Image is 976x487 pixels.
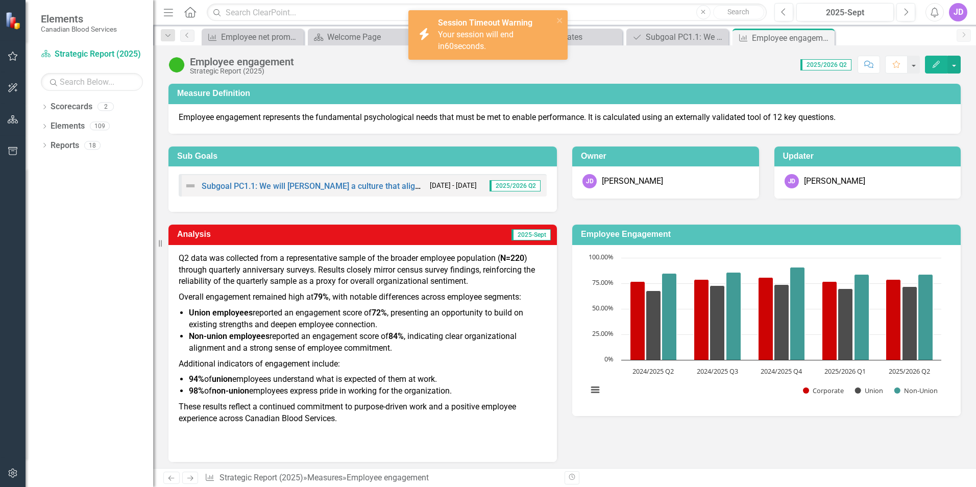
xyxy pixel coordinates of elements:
li: reported an engagement score of , indicating clear organizational alignment and a strong sense of... [189,331,547,354]
button: JD [949,3,967,21]
path: 2024/2025 Q4, 91. Non-Union. [790,267,805,360]
a: Employee net promoter score (eNPS) [204,31,301,43]
path: 2024/2025 Q2, 85. Non-Union. [662,273,677,360]
img: Not Defined [184,180,197,192]
text: 2024/2025 Q4 [761,367,802,376]
path: 2024/2025 Q3, 73. Union. [710,285,725,360]
span: Search [727,8,749,16]
p: Q2 data was collected from a representative sample of the broader employee population ( ) through... [179,253,547,290]
strong: non-union [212,386,249,396]
div: » » [205,472,557,484]
button: Show Corporate [803,386,844,395]
input: Search ClearPoint... [207,4,767,21]
div: 109 [90,122,110,131]
a: Subgoal PC1.1: We will [PERSON_NAME] a culture that aligns with our values and connects employees... [629,31,726,43]
a: My Updates [523,31,620,43]
p: Additional indicators of engagement include: [179,356,547,372]
text: 0% [604,354,614,363]
div: 2 [97,103,114,111]
a: Measures [307,473,343,482]
strong: 84% [388,331,404,341]
div: My Updates [540,31,620,43]
h3: Employee Engagement [581,230,956,239]
path: 2024/2025 Q3, 79. Corporate. [694,279,709,360]
div: JD [582,174,597,188]
a: Strategic Report (2025) [41,48,143,60]
text: 2025/2026 Q1 [824,367,866,376]
h3: Owner [581,152,754,161]
div: [PERSON_NAME] [602,176,663,187]
text: 2024/2025 Q3 [697,367,738,376]
small: Canadian Blood Services [41,25,117,33]
div: Employee engagement [190,56,294,67]
path: 2024/2025 Q2, 68. Union. [646,290,661,360]
div: Employee net promoter score (eNPS) [221,31,301,43]
img: On Target [168,57,185,73]
path: 2025/2026 Q2, 72. Union. [902,286,917,360]
strong: 72% [372,308,387,318]
button: Search [713,5,764,19]
strong: 79% [313,292,329,302]
a: Subgoal PC1.1: We will [PERSON_NAME] a culture that aligns with our values and connects employees... [202,181,632,191]
text: 25.00% [592,329,614,338]
strong: N=220 [500,253,524,263]
small: [DATE] - [DATE] [430,181,477,190]
button: 2025-Sept [796,3,894,21]
g: Corporate, bar series 1 of 3 with 5 bars. [630,277,901,360]
path: 2025/2026 Q2, 79. Corporate. [886,279,901,360]
a: Scorecards [51,101,92,113]
a: Reports [51,140,79,152]
text: 50.00% [592,303,614,312]
div: Employee engagement [752,32,832,44]
div: Employee engagement [347,473,429,482]
h3: Analysis [177,230,348,239]
li: of employees understand what is expected of them at work. [189,374,547,385]
a: Strategic Report (2025) [219,473,303,482]
text: 2025/2026 Q2 [889,367,930,376]
path: 2025/2026 Q1, 77. Corporate. [822,281,837,360]
span: 2025-Sept [511,229,551,240]
strong: 94% [189,374,204,384]
span: 2025/2026 Q2 [490,180,541,191]
button: close [556,14,564,26]
li: of employees express pride in working for the organization. [189,385,547,397]
path: 2024/2025 Q3, 86. Non-Union. [726,272,741,360]
div: Subgoal PC1.1: We will [PERSON_NAME] a culture that aligns with our values and connects employees... [646,31,726,43]
path: 2024/2025 Q4, 81. Corporate. [759,277,773,360]
strong: Union employees [189,308,253,318]
div: JD [785,174,799,188]
p: These results reflect a continued commitment to purpose-driven work and a positive employee exper... [179,399,547,425]
h3: Updater [783,152,956,161]
text: 75.00% [592,278,614,287]
input: Search Below... [41,73,143,91]
strong: 98% [189,386,204,396]
a: Elements [51,120,85,132]
g: Non-Union, bar series 3 of 3 with 5 bars. [662,267,933,360]
span: Elements [41,13,117,25]
text: 100.00% [589,252,614,261]
svg: Interactive chart [582,253,946,406]
p: Overall engagement remained high at , with notable differences across employee segments: [179,289,547,305]
path: 2024/2025 Q2, 77. Corporate. [630,281,645,360]
path: 2025/2026 Q1, 84. Non-Union. [855,274,869,360]
strong: union [212,374,232,384]
span: 2025/2026 Q2 [800,59,851,70]
div: Strategic Report (2025) [190,67,294,75]
path: 2025/2026 Q2, 84. Non-Union. [918,274,933,360]
button: View chart menu, Chart [588,383,602,397]
img: ClearPoint Strategy [5,12,23,30]
h3: Sub Goals [177,152,552,161]
path: 2025/2026 Q1, 70. Union. [838,288,853,360]
g: Union, bar series 2 of 3 with 5 bars. [646,284,917,360]
div: 2025-Sept [800,7,890,19]
div: Welcome Page [327,31,407,43]
div: 18 [84,141,101,150]
a: Welcome Page [310,31,407,43]
button: Show Union [855,386,883,395]
h3: Measure Definition [177,89,956,98]
span: Your session will end in seconds. [438,30,514,51]
path: 2024/2025 Q4, 74. Union. [774,284,789,360]
strong: Non-union employees [189,331,270,341]
p: Employee engagement represents the fundamental psychological needs that must be met to enable per... [179,112,950,124]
